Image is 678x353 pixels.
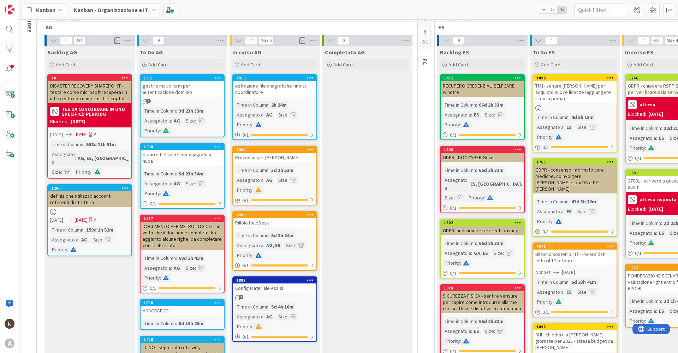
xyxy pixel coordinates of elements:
[533,308,617,317] div: 0/1
[564,123,565,131] span: :
[628,205,646,213] div: Blocked:
[141,81,224,97] div: gestire mail di crm per autenticazione dominio
[235,176,263,184] div: Assegnato a
[233,81,316,97] div: estrazione file anagrafiche fino al coordinatore
[268,101,269,109] span: :
[454,194,455,202] span: :
[441,146,524,162] div: 1340GDPR - DOC CYBER Geias
[443,259,460,267] div: Priority
[638,36,650,45] span: 1
[141,222,224,250] div: DOCUMENTO PERIMETRO LOGICO - ho visto che il doc non è completo. ho aggiunto alcune righe, da com...
[62,107,129,116] b: TES DA CONCORDARE IN UNO SPECIFICO PERIODO
[195,180,196,187] span: :
[538,6,548,13] span: 1x
[444,220,524,225] div: 1502
[143,180,171,187] div: Assegnato a
[536,76,617,80] div: 1896
[533,75,617,103] div: 1896TM1- sentire [PERSON_NAME] per acquisto nuove licenze (aggiungere licenza perna)
[233,131,316,139] div: 0/1
[195,117,196,125] span: :
[545,36,557,45] span: 4
[535,198,569,205] div: Time in Column
[171,117,172,125] span: :
[84,226,115,234] div: 159d 1h 52m
[533,75,617,81] div: 1896
[141,199,224,208] div: 0/1
[102,236,103,244] span: :
[78,236,79,244] span: :
[651,36,663,45] span: 2
[252,121,254,128] span: :
[75,154,76,162] span: :
[453,36,465,45] span: 9
[242,197,249,204] span: 0 / 1
[141,300,224,315] div: 1868ANAGRAFICE
[94,216,96,224] div: Y
[565,123,573,131] div: ES
[268,166,269,174] span: :
[233,146,316,153] div: 1904
[172,264,182,272] div: AG
[441,75,524,81] div: 1472
[269,101,289,109] div: 2h 24m
[503,249,504,257] span: :
[268,232,269,239] span: :
[60,36,72,45] span: 1
[48,185,131,207] div: 1266definizione utilizzao account referenti di struttura
[419,28,431,36] span: 9
[235,101,268,109] div: Time in Column
[533,243,617,265] div: 1878Bilancio sostenibilità - inviare dati entro il 17 ottobre
[67,246,69,253] span: :
[441,204,524,213] div: 0/1
[177,107,205,115] div: 3d 23h 33m
[443,101,476,109] div: Time in Column
[533,159,617,165] div: 1765
[233,212,316,218] div: 1890
[535,217,553,225] div: Priority
[565,208,573,215] div: ES
[50,246,67,253] div: Priority
[443,239,476,247] div: Time in Column
[269,232,295,239] div: 5d 3h 24m
[471,249,472,257] span: :
[141,150,224,166] div: estarre file azure per anagrafica nuoa
[50,140,83,148] div: Time in Column
[144,144,224,149] div: 1900
[548,6,557,13] span: 2x
[236,213,316,217] div: 1890
[143,107,176,115] div: Time in Column
[172,117,182,125] div: AG
[443,176,468,192] div: Assegnato a
[276,111,287,119] div: Size
[422,59,429,65] span: FC
[484,194,485,202] span: :
[177,254,205,262] div: 68d 2h 41m
[657,229,666,237] div: ES
[48,191,131,207] div: definizione utilizzao account referenti di struttura
[184,117,195,125] div: Size
[143,170,176,178] div: Time in Column
[657,134,666,142] div: ES
[264,176,274,184] div: AG
[171,180,172,187] span: :
[61,168,62,176] span: :
[75,216,88,224] span: [DATE]
[472,111,481,119] div: ES
[450,204,457,212] span: 0 / 1
[235,166,268,174] div: Time in Column
[468,180,469,188] span: :
[176,254,177,262] span: :
[269,166,295,174] div: 3d 3h 52m
[460,259,461,267] span: :
[48,75,131,81] div: 78
[50,226,83,234] div: Time in Column
[141,144,224,166] div: 1900estarre file azure per anagrafica nuoa
[184,264,195,272] div: Size
[536,244,617,249] div: 1878
[640,102,655,107] b: attesa
[441,131,524,139] div: 0/1
[574,4,627,16] input: Quick Filter...
[450,131,457,139] span: 0 / 1
[587,123,588,131] span: :
[542,144,549,151] span: 0 / 1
